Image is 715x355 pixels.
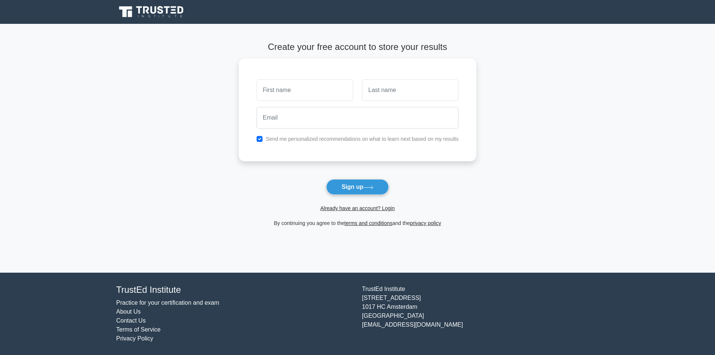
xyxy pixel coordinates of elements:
button: Sign up [326,179,389,195]
input: First name [257,79,353,101]
a: Practice for your certification and exam [116,299,219,306]
a: Terms of Service [116,326,161,333]
h4: Create your free account to store your results [239,42,477,53]
a: About Us [116,308,141,315]
input: Last name [362,79,458,101]
div: TrustEd Institute [STREET_ADDRESS] 1017 HC Amsterdam [GEOGRAPHIC_DATA] [EMAIL_ADDRESS][DOMAIN_NAME] [357,285,603,343]
h4: TrustEd Institute [116,285,353,295]
a: privacy policy [410,220,441,226]
a: terms and conditions [344,220,393,226]
div: By continuing you agree to the and the [234,219,481,228]
a: Contact Us [116,317,146,324]
input: Email [257,107,459,129]
label: Send me personalized recommendations on what to learn next based on my results [266,136,459,142]
a: Already have an account? Login [320,205,395,211]
a: Privacy Policy [116,335,153,342]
